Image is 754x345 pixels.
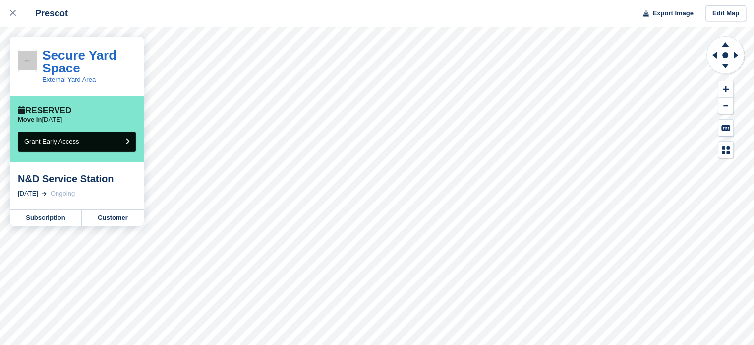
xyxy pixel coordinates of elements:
a: Subscription [10,210,82,226]
a: Edit Map [705,5,746,22]
div: N&D Service Station [18,173,136,185]
img: 256x256-placeholder-a091544baa16b46aadf0b611073c37e8ed6a367829ab441c3b0103e7cf8a5b1b.png [18,51,37,69]
button: Zoom Out [718,98,733,114]
span: Export Image [652,8,693,18]
a: Customer [82,210,144,226]
div: Reserved [18,106,71,116]
div: Ongoing [51,189,75,199]
button: Zoom In [718,81,733,98]
a: External Yard Area [42,76,96,83]
a: Secure Yard Space [42,48,116,75]
button: Map Legend [718,142,733,158]
button: Grant Early Access [18,132,136,152]
div: Prescot [26,7,68,19]
span: Move in [18,116,42,123]
button: Export Image [637,5,694,22]
img: arrow-right-light-icn-cde0832a797a2874e46488d9cf13f60e5c3a73dbe684e267c42b8395dfbc2abf.svg [42,192,47,196]
div: [DATE] [18,189,38,199]
span: Grant Early Access [24,138,79,145]
p: [DATE] [18,116,62,124]
button: Keyboard Shortcuts [718,120,733,136]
